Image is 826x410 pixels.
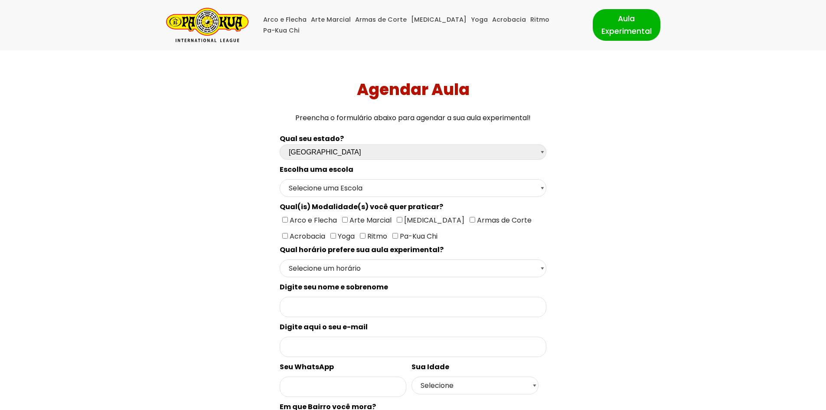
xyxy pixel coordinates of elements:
[280,245,444,255] spam: Qual horário prefere sua aula experimental?
[402,215,464,225] span: [MEDICAL_DATA]
[392,233,398,239] input: Pa-Kua Chi
[360,233,366,239] input: Ritmo
[530,14,549,25] a: Ritmo
[282,217,288,223] input: Arco e Flecha
[411,14,467,25] a: [MEDICAL_DATA]
[280,322,368,332] spam: Digite aqui o seu e-mail
[311,14,351,25] a: Arte Marcial
[366,231,387,241] span: Ritmo
[492,14,526,25] a: Acrobacia
[411,362,449,372] spam: Sua Idade
[355,14,407,25] a: Armas de Corte
[471,14,488,25] a: Yoga
[288,215,337,225] span: Arco e Flecha
[280,134,344,144] b: Qual seu estado?
[282,233,288,239] input: Acrobacia
[166,8,248,42] a: Pa-Kua Brasil Uma Escola de conhecimentos orientais para toda a família. Foco, habilidade concent...
[336,231,355,241] span: Yoga
[330,233,336,239] input: Yoga
[3,80,823,99] h1: Agendar Aula
[475,215,532,225] span: Armas de Corte
[288,231,325,241] span: Acrobacia
[342,217,348,223] input: Arte Marcial
[470,217,475,223] input: Armas de Corte
[3,112,823,124] p: Preencha o formulário abaixo para agendar a sua aula experimental!
[280,202,443,212] spam: Qual(is) Modalidade(s) você quer praticar?
[261,14,580,36] div: Menu primário
[280,282,388,292] spam: Digite seu nome e sobrenome
[348,215,392,225] span: Arte Marcial
[397,217,402,223] input: [MEDICAL_DATA]
[263,14,307,25] a: Arco e Flecha
[593,9,660,40] a: Aula Experimental
[398,231,437,241] span: Pa-Kua Chi
[280,362,334,372] spam: Seu WhatsApp
[263,25,300,36] a: Pa-Kua Chi
[280,164,353,174] spam: Escolha uma escola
